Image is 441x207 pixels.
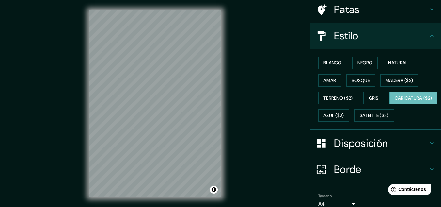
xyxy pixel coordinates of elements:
[210,186,218,194] button: Activar o desactivar atribución
[388,60,408,66] font: Natural
[318,57,347,69] button: Blanco
[334,163,361,176] font: Borde
[389,92,437,104] button: Caricatura ($2)
[369,95,379,101] font: Gris
[318,92,358,104] button: Terreno ($2)
[383,181,434,200] iframe: Lanzador de widgets de ayuda
[310,23,441,49] div: Estilo
[318,109,349,122] button: Azul ($2)
[323,60,342,66] font: Blanco
[386,78,413,83] font: Madera ($2)
[352,57,378,69] button: Negro
[352,78,370,83] font: Bosque
[310,156,441,182] div: Borde
[363,92,384,104] button: Gris
[395,95,432,101] font: Caricatura ($2)
[360,113,389,119] font: Satélite ($3)
[334,29,358,43] font: Estilo
[318,193,332,198] font: Tamaño
[354,109,394,122] button: Satélite ($3)
[89,10,221,197] canvas: Mapa
[310,130,441,156] div: Disposición
[334,136,388,150] font: Disposición
[323,95,353,101] font: Terreno ($2)
[383,57,413,69] button: Natural
[334,3,360,16] font: Patas
[323,78,336,83] font: Amar
[318,74,341,87] button: Amar
[357,60,373,66] font: Negro
[380,74,418,87] button: Madera ($2)
[346,74,375,87] button: Bosque
[323,113,344,119] font: Azul ($2)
